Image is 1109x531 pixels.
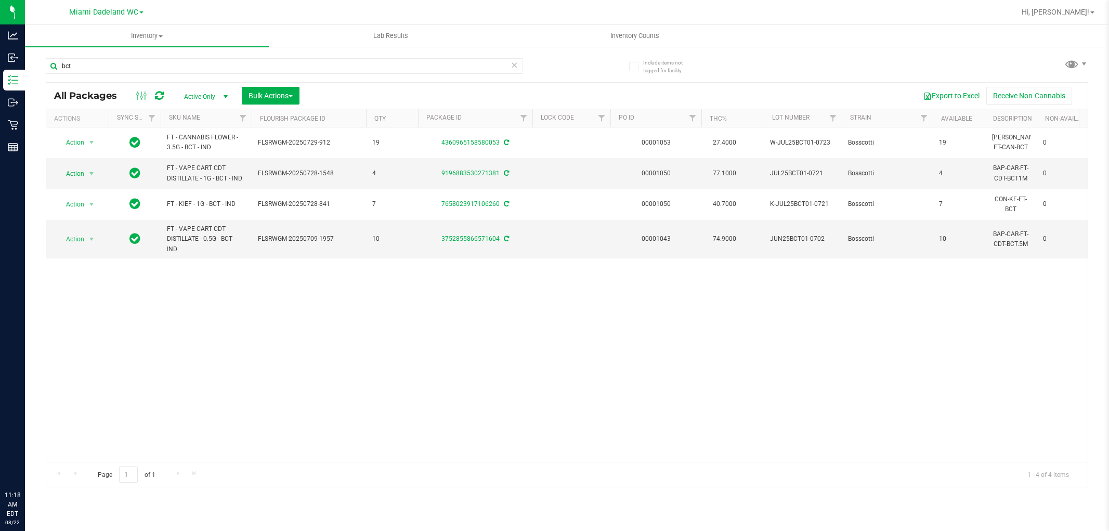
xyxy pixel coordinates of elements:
span: Action [57,135,85,150]
a: Inventory [25,25,269,47]
div: BAP-CAR-FT-CDT-BCT1M [991,162,1030,184]
span: In Sync [129,135,140,150]
iframe: Resource center [10,448,42,479]
a: Qty [374,115,386,122]
p: 08/22 [5,519,20,526]
div: BAP-CAR-FT-CDT-BCT.5M [991,228,1030,250]
span: 10 [939,234,978,244]
span: Include items not tagged for facility [643,59,695,74]
a: Lock Code [541,114,574,121]
span: FLSRWGM-20250728-1548 [258,169,360,178]
a: PO ID [619,114,634,121]
span: 10 [372,234,412,244]
inline-svg: Inbound [8,53,18,63]
span: JUN25BCT01-0702 [770,234,836,244]
span: W-JUL25BCT01-0723 [770,138,836,148]
a: Flourish Package ID [260,115,325,122]
a: Description [993,115,1032,122]
inline-svg: Reports [8,142,18,152]
span: select [85,166,98,181]
span: 7 [939,199,978,209]
a: Filter [684,109,701,127]
span: 19 [939,138,978,148]
inline-svg: Inventory [8,75,18,85]
span: 0 [1043,199,1082,209]
a: Filter [515,109,532,127]
a: 00001053 [642,139,671,146]
span: Action [57,166,85,181]
span: 74.9000 [708,231,741,247]
span: Inventory Counts [596,31,673,41]
inline-svg: Outbound [8,97,18,108]
a: Available [941,115,972,122]
span: 1 - 4 of 4 items [1019,467,1077,482]
span: K-JUL25BCT01-0721 [770,199,836,209]
a: SKU Name [169,114,200,121]
span: Clear [511,58,518,72]
span: 0 [1043,234,1082,244]
span: select [85,232,98,247]
button: Export to Excel [917,87,986,105]
span: Bosscotti [848,234,927,244]
a: 00001050 [642,200,671,208]
input: 1 [119,467,138,483]
span: Miami Dadeland WC [69,8,138,17]
span: 7 [372,199,412,209]
a: 4360965158580053 [441,139,500,146]
a: 9196883530271381 [441,170,500,177]
a: Inventory Counts [513,25,756,47]
span: FLSRWGM-20250729-912 [258,138,360,148]
a: Filter [234,109,252,127]
span: Action [57,232,85,247]
a: Non-Available [1045,115,1091,122]
span: Action [57,197,85,212]
span: FT - VAPE CART CDT DISTILLATE - 1G - BCT - IND [167,163,245,183]
span: Page of 1 [89,467,164,483]
span: FT - VAPE CART CDT DISTILLATE - 0.5G - BCT - IND [167,224,245,254]
div: Actions [54,115,105,122]
a: Filter [825,109,842,127]
span: Sync from Compliance System [502,170,509,177]
button: Bulk Actions [242,87,299,105]
span: Sync from Compliance System [502,139,509,146]
span: Bosscotti [848,169,927,178]
inline-svg: Retail [8,120,18,130]
span: 0 [1043,138,1082,148]
input: Search Package ID, Item Name, SKU, Lot or Part Number... [46,58,523,74]
span: 4 [372,169,412,178]
span: Bosscotti [848,199,927,209]
span: Lab Results [359,31,422,41]
a: Filter [593,109,610,127]
span: 4 [939,169,978,178]
a: 3752855866571604 [441,235,500,242]
span: select [85,197,98,212]
span: FLSRWGM-20250728-841 [258,199,360,209]
a: Strain [850,114,871,121]
span: 0 [1043,169,1082,178]
span: Bosscotti [848,138,927,148]
span: Sync from Compliance System [502,235,509,242]
span: 27.4000 [708,135,741,150]
span: 40.7000 [708,197,741,212]
inline-svg: Analytics [8,30,18,41]
span: All Packages [54,90,127,101]
span: In Sync [129,231,140,246]
p: 11:18 AM EDT [5,490,20,519]
a: Package ID [426,114,462,121]
span: Sync from Compliance System [502,200,509,208]
a: 00001050 [642,170,671,177]
span: select [85,135,98,150]
span: Inventory [25,31,269,41]
span: FT - CANNABIS FLOWER - 3.5G - BCT - IND [167,133,245,152]
span: Hi, [PERSON_NAME]! [1022,8,1089,16]
a: 7658023917106260 [441,200,500,208]
a: Filter [916,109,933,127]
span: 77.1000 [708,166,741,181]
span: FT - KIEF - 1G - BCT - IND [167,199,245,209]
span: Bulk Actions [249,92,293,100]
a: Lot Number [772,114,810,121]
a: Sync Status [117,114,157,121]
button: Receive Non-Cannabis [986,87,1072,105]
div: [PERSON_NAME]-FT-CAN-BCT [991,132,1030,153]
a: Lab Results [269,25,513,47]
